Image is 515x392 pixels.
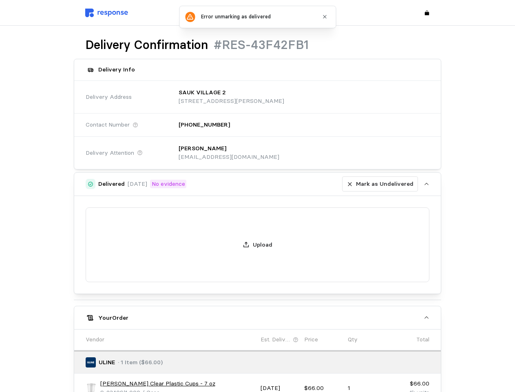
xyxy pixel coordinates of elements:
p: SAUK VILLAGE 2 [179,88,226,97]
span: Contact Number [86,120,130,129]
p: ULINE [99,358,115,367]
p: Upload [253,241,272,249]
button: Mark as Undelivered [342,176,418,192]
span: Delivery Attention [86,149,134,158]
div: Error unmarking as delivered [201,13,319,20]
p: [EMAIL_ADDRESS][DOMAIN_NAME] [179,153,279,162]
h1: #RES-43F42FB1 [214,37,309,53]
p: Vendor [86,335,104,344]
img: svg%3e [85,9,128,17]
a: [PERSON_NAME] Clear Plastic Cups - 7 oz [100,379,215,388]
p: Mark as Undelivered [356,180,413,189]
div: Delivered[DATE]No evidenceMark as Undelivered [74,196,441,294]
span: Delivery Address [86,93,132,102]
h5: Delivered [98,180,125,188]
button: Delivered[DATE]No evidenceMark as Undelivered [74,173,441,196]
p: · 1 Item ($66.00) [118,358,163,367]
p: No evidence [152,180,185,189]
p: Est. Delivery [261,335,292,344]
p: [DATE] [128,180,147,189]
p: Price [304,335,318,344]
p: [PERSON_NAME] [179,144,226,153]
p: Total [416,335,429,344]
p: $66.00 [391,379,429,388]
p: [PHONE_NUMBER] [179,120,230,129]
button: YourOrder [74,306,441,329]
h5: Your Order [98,314,128,322]
p: Qty [348,335,358,344]
h5: Delivery Info [98,65,135,74]
h1: Delivery Confirmation [85,37,208,53]
p: [STREET_ADDRESS][PERSON_NAME] [179,97,284,106]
